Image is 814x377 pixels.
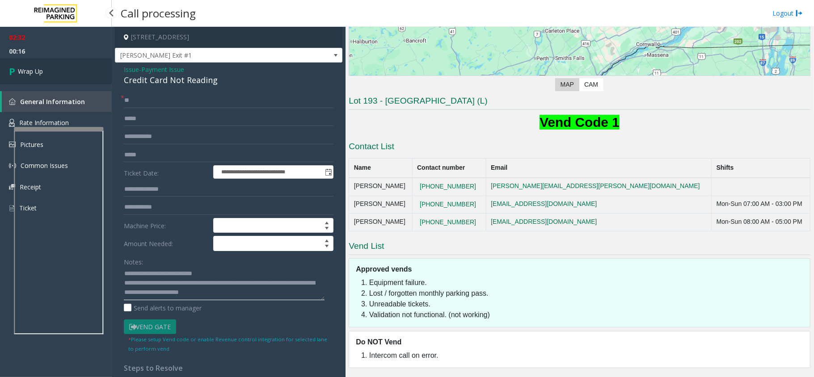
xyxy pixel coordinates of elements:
[796,8,803,18] img: logout
[124,303,202,313] label: Send alerts to manager
[349,240,810,255] h3: Vend List
[9,98,16,105] img: 'icon'
[772,8,803,18] a: Logout
[356,264,810,274] h5: Approved vends
[122,165,211,179] label: Ticket Date:
[115,27,342,48] h4: [STREET_ADDRESS]
[2,91,112,112] a: General Information
[369,277,806,288] li: Equipment failure.
[491,218,597,225] a: [EMAIL_ADDRESS][DOMAIN_NAME]
[417,183,479,191] button: [PHONE_NUMBER]
[124,74,333,86] div: Credit Card Not Reading
[18,67,43,76] span: Wrap Up
[124,65,139,74] span: Issue
[9,162,16,169] img: 'icon'
[321,226,333,233] span: Decrease value
[349,178,412,196] td: [PERSON_NAME]
[369,350,806,361] li: Intercom call on error.
[124,319,176,335] button: Vend Gate
[122,236,211,251] label: Amount Needed:
[128,336,327,352] small: Please setup Vend code or enable Revenue control integration for selected lane to perform vend
[349,158,412,178] th: Name
[486,158,712,178] th: Email
[349,196,412,214] td: [PERSON_NAME]
[116,2,200,24] h3: Call processing
[139,65,184,74] span: -
[321,243,333,251] span: Decrease value
[19,118,69,127] span: Rate Information
[369,288,806,299] li: Lost / forgotten monthly parking pass.
[369,310,806,320] li: Validation not functional. (not working)
[417,201,479,209] button: [PHONE_NUMBER]
[115,48,297,63] span: [PERSON_NAME] Exit #1
[412,158,486,178] th: Contact number
[349,141,810,155] h3: Contact List
[124,364,333,373] h4: Steps to Resolve
[321,236,333,243] span: Increase value
[555,78,579,91] label: Map
[349,95,810,110] h3: Lot 193 - [GEOGRAPHIC_DATA] (L)
[579,78,603,91] label: CAM
[9,184,15,190] img: 'icon'
[9,142,16,147] img: 'icon'
[491,182,700,189] a: [PERSON_NAME][EMAIL_ADDRESS][PERSON_NAME][DOMAIN_NAME]
[9,204,15,212] img: 'icon'
[356,337,810,347] h5: Do NOT Vend
[349,214,412,231] td: [PERSON_NAME]
[717,218,806,226] div: Mon-Sun 08:00 AM - 05:00 PM
[540,115,620,130] b: Vend Code 1
[124,254,143,267] label: Notes:
[712,158,810,178] th: Shifts
[9,119,15,127] img: 'icon'
[717,201,806,208] div: Mon-Sun 07:00 AM - 03:00 PM
[20,97,85,106] span: General Information
[321,218,333,226] span: Increase value
[369,299,806,310] li: Unreadable tickets.
[141,65,184,74] span: Payment Issue
[323,166,333,178] span: Toggle popup
[491,200,597,207] a: [EMAIL_ADDRESS][DOMAIN_NAME]
[417,218,479,226] button: [PHONE_NUMBER]
[122,218,211,233] label: Machine Price:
